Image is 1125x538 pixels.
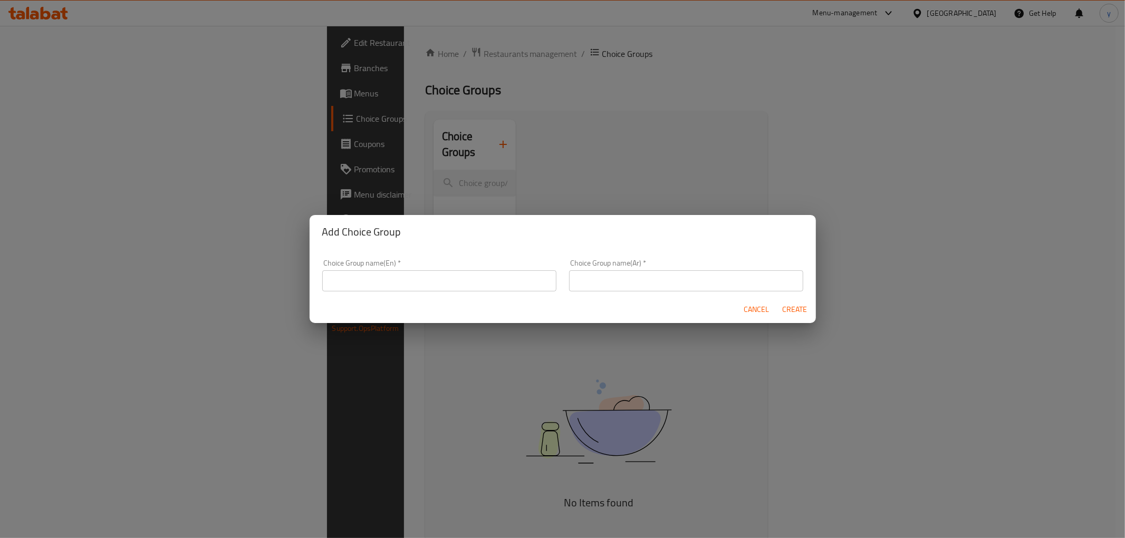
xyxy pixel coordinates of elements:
[322,223,803,240] h2: Add Choice Group
[322,270,556,291] input: Please enter Choice Group name(en)
[778,300,812,319] button: Create
[569,270,803,291] input: Please enter Choice Group name(ar)
[782,303,807,316] span: Create
[740,300,774,319] button: Cancel
[744,303,770,316] span: Cancel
